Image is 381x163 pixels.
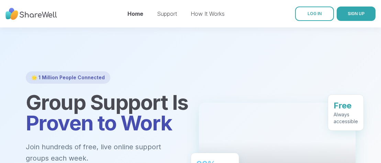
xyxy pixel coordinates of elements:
[348,11,365,16] span: SIGN UP
[334,100,358,111] div: Free
[127,10,143,17] a: Home
[334,111,358,125] div: Always accessible
[26,92,182,133] h1: Group Support Is
[295,7,334,21] a: LOG IN
[307,11,322,16] span: LOG IN
[337,7,376,21] button: SIGN UP
[26,71,110,84] div: 🌟 1 Million People Connected
[5,4,57,23] img: ShareWell Nav Logo
[26,110,172,135] span: Proven to Work
[157,10,177,17] a: Support
[191,10,225,17] a: How It Works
